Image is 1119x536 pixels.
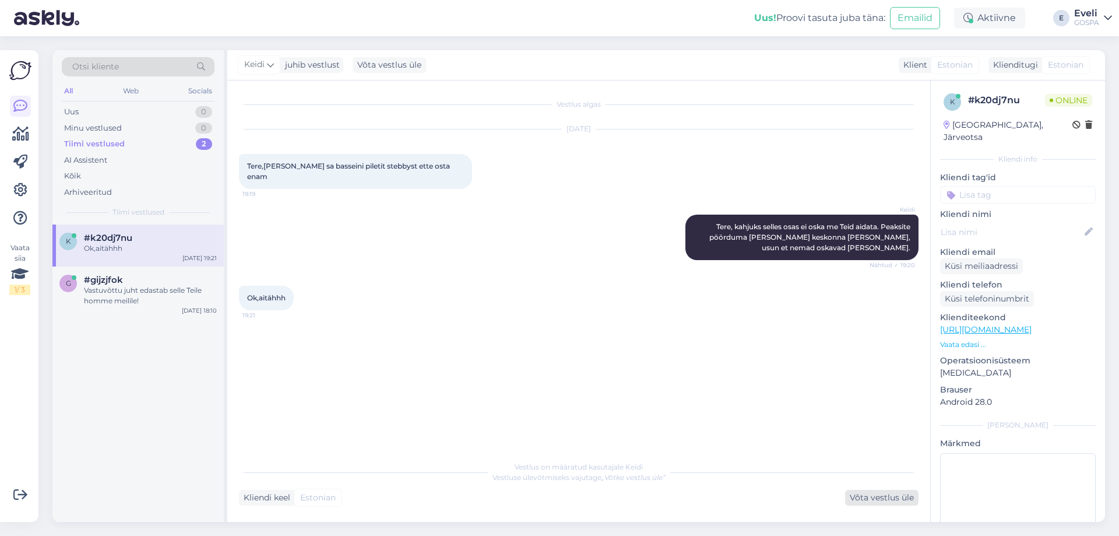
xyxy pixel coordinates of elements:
span: Tere,[PERSON_NAME] sa basseini piletit stebbyst ette osta enam [247,162,452,181]
p: Android 28.0 [940,396,1096,408]
img: Askly Logo [9,59,31,82]
span: k [66,237,71,246]
span: 19:21 [242,311,286,320]
input: Lisa nimi [941,226,1082,239]
div: [DATE] 18:10 [182,306,217,315]
span: Otsi kliente [72,61,119,73]
div: All [62,83,75,99]
div: Ok,aitähhh [84,243,217,254]
div: Aktiivne [954,8,1025,29]
div: Socials [186,83,214,99]
div: # k20dj7nu [968,93,1045,107]
p: Kliendi telefon [940,279,1096,291]
span: Nähtud ✓ 19:20 [870,261,915,269]
div: Kõik [64,170,81,182]
i: „Võtke vestlus üle” [601,473,666,482]
div: Kliendi info [940,154,1096,164]
p: Kliendi nimi [940,208,1096,220]
div: Minu vestlused [64,122,122,134]
span: Keidi [871,205,915,214]
div: Arhiveeritud [64,187,112,198]
p: Märkmed [940,437,1096,450]
div: AI Assistent [64,155,107,166]
div: Küsi telefoninumbrit [940,291,1034,307]
span: Keidi [244,58,265,71]
input: Lisa tag [940,186,1096,204]
div: Vastuvõttu juht edastab selle Teile homme meilile! [84,285,217,306]
span: g [66,279,71,288]
div: Võta vestlus üle [353,57,426,73]
div: Eveli [1074,9,1099,18]
span: Online [1045,94,1092,107]
div: Klient [899,59,927,71]
div: [GEOGRAPHIC_DATA], Järveotsa [944,119,1072,143]
span: 19:19 [242,190,286,198]
div: 2 [196,138,212,150]
div: Kliendi keel [239,492,290,504]
div: [DATE] 19:21 [182,254,217,262]
div: Võta vestlus üle [845,490,919,506]
p: Brauser [940,384,1096,396]
p: Operatsioonisüsteem [940,355,1096,367]
a: [URL][DOMAIN_NAME] [940,324,1032,335]
div: GOSPA [1074,18,1099,27]
span: Vestlus on määratud kasutajale Keidi [515,463,643,471]
div: juhib vestlust [280,59,340,71]
span: Vestluse ülevõtmiseks vajutage [492,473,666,482]
p: Kliendi tag'id [940,171,1096,184]
p: Kliendi email [940,246,1096,258]
div: [PERSON_NAME] [940,420,1096,430]
p: [MEDICAL_DATA] [940,367,1096,379]
div: Tiimi vestlused [64,138,125,150]
div: Uus [64,106,79,118]
span: Tiimi vestlused [112,207,164,218]
span: #k20dj7nu [84,233,132,243]
span: Estonian [937,59,973,71]
div: 0 [195,122,212,134]
span: Tere, kahjuks selles osas ei oska me Teid aidata. Peaksite pöörduma [PERSON_NAME] keskonna [PERSO... [709,222,912,252]
p: Klienditeekond [940,311,1096,324]
b: Uus! [754,12,776,23]
div: 0 [195,106,212,118]
span: Estonian [300,492,336,504]
a: EveliGOSPA [1074,9,1112,27]
p: Vaata edasi ... [940,339,1096,350]
div: Vaata siia [9,243,30,295]
span: Ok,aitähhh [247,293,286,302]
button: Emailid [890,7,940,29]
div: 1 / 3 [9,285,30,295]
div: Küsi meiliaadressi [940,258,1023,274]
div: Vestlus algas [239,99,919,110]
div: Web [121,83,141,99]
span: k [950,97,955,106]
div: [DATE] [239,124,919,134]
div: Klienditugi [988,59,1038,71]
span: #gijzjfok [84,275,123,285]
span: Estonian [1048,59,1083,71]
div: Proovi tasuta juba täna: [754,11,885,25]
div: E [1053,10,1069,26]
